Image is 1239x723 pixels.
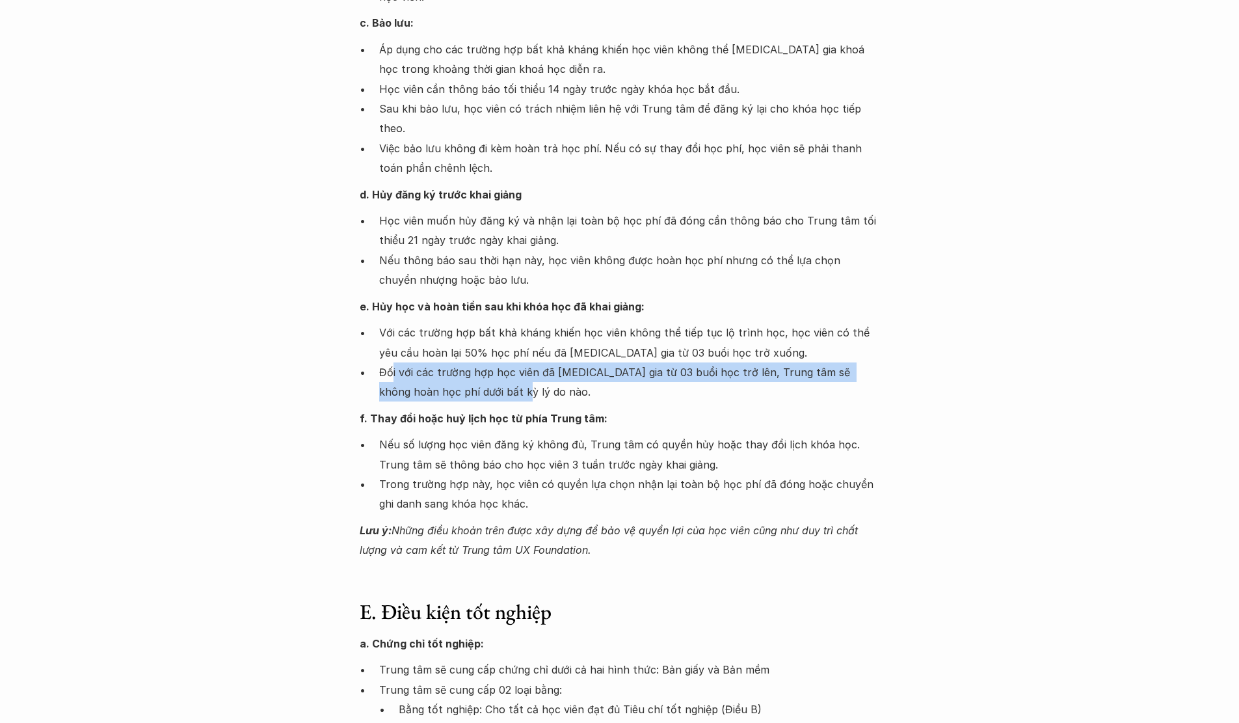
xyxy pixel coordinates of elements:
p: Trung tâm sẽ cung cấp chứng chỉ dưới cả hai hình thức: Bản giấy và Bản mềm [379,660,880,679]
p: Sau khi bảo lưu, học viên có trách nhiệm liên hệ với Trung tâm để đăng ký lại cho khóa học tiếp t... [379,99,880,139]
strong: d. Hủy đăng ký trước khai giảng [360,188,522,201]
strong: a. Chứng chỉ tốt nghiệp: [360,637,484,650]
strong: e. Hủy học và hoàn tiền sau khi khóa học đã khai giảng: [360,300,645,313]
strong: f. Thay đổi hoặc huỷ lịch học từ phía Trung tâm: [360,412,607,425]
p: Trung tâm sẽ cung cấp 02 loại bằng: [379,680,880,700]
p: Với các trường hợp bất khả kháng khiến học viên không thể tiếp tục lộ trình học, học viên có thể ... [379,323,880,362]
h3: E. Điều kiện tốt nghiệp [360,599,880,624]
p: Học viên muốn hủy đăng ký và nhận lại toàn bộ học phí đã đóng cần thông báo cho Trung tâm tối thi... [379,211,880,251]
strong: c. Bảo lưu: [360,16,414,29]
p: Bằng tốt nghiệp: Cho tất cả học viên đạt đủ Tiêu chí tốt nghiệp (Điều B) [399,700,880,719]
p: Việc bảo lưu không đi kèm hoàn trả học phí. Nếu có sự thay đổi học phí, học viên sẽ phải thanh to... [379,139,880,178]
p: Học viên cần thông báo tối thiểu 14 ngày trước ngày khóa học bắt đầu. [379,79,880,99]
p: Nếu số lượng học viên đăng ký không đủ, Trung tâm có quyền hủy hoặc thay đổi lịch khóa học. Trung... [379,435,880,474]
em: Những điều khoản trên được xây dựng để bảo vệ quyền lợi của học viên cũng như duy trì chất lượng ... [360,524,861,556]
p: Nếu thông báo sau thời hạn này, học viên không được hoàn học phí nhưng có thể lựa chọn chuyển như... [379,251,880,290]
strong: Lưu ý: [360,524,392,537]
p: Áp dụng cho các trường hợp bất khả kháng khiến học viên không thể [MEDICAL_DATA] gia khoá học tro... [379,40,880,79]
p: Trong trường hợp này, học viên có quyền lựa chọn nhận lại toàn bộ học phí đã đóng hoặc chuyển ghi... [379,474,880,514]
p: Đối với các trường hợp học viên đã [MEDICAL_DATA] gia từ 03 buổi học trở lên, Trung tâm sẽ không ... [379,362,880,402]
